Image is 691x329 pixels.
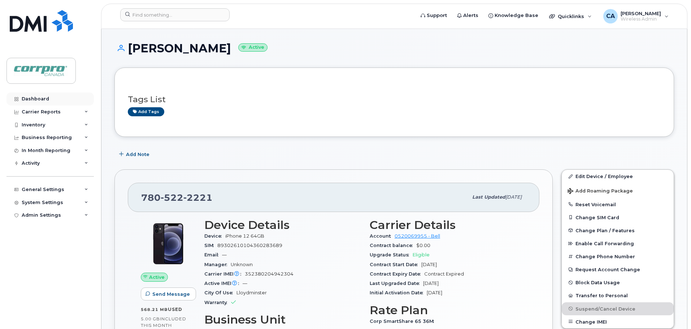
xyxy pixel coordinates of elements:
span: 5.00 GB [141,316,160,321]
span: Initial Activation Date [370,290,427,295]
h3: Business Unit [204,313,361,326]
a: Add tags [128,107,164,116]
button: Request Account Change [562,263,674,276]
span: Contract balance [370,243,416,248]
span: Suspend/Cancel Device [575,306,635,311]
span: Warranty [204,300,231,305]
span: Active IMEI [204,281,243,286]
span: 568.21 MB [141,307,168,312]
span: Manager [204,262,231,267]
span: Email [204,252,222,257]
button: Block Data Usage [562,276,674,289]
img: iPhone_12.jpg [147,222,190,265]
h3: Carrier Details [370,218,526,231]
span: Account [370,233,395,239]
span: Send Message [152,291,190,298]
span: Active [149,274,165,281]
span: Unknown [231,262,253,267]
button: Enable Call Forwarding [562,237,674,250]
span: 780 [141,192,213,203]
a: 0520069955 - Bell [395,233,440,239]
button: Change Phone Number [562,250,674,263]
button: Send Message [141,287,196,300]
span: Lloydminster [236,290,267,295]
span: Upgrade Status [370,252,413,257]
h3: Device Details [204,218,361,231]
span: Enable Call Forwarding [575,241,634,246]
span: — [222,252,227,257]
h1: [PERSON_NAME] [114,42,674,55]
button: Suspend/Cancel Device [562,302,674,315]
span: 522 [161,192,183,203]
span: used [168,307,182,312]
span: Carrier IMEI [204,271,245,277]
button: Add Note [114,148,156,161]
button: Transfer to Personal [562,289,674,302]
span: included this month [141,316,186,328]
span: Add Note [126,151,149,158]
span: Last Upgraded Date [370,281,423,286]
span: [DATE] [505,194,522,200]
span: 352380204942304 [245,271,294,277]
span: [DATE] [421,262,437,267]
span: $0.00 [416,243,430,248]
a: Edit Device / Employee [562,170,674,183]
span: Last updated [472,194,505,200]
small: Active [238,43,268,52]
span: SIM [204,243,217,248]
span: City Of Use [204,290,236,295]
span: Contract Expiry Date [370,271,424,277]
span: [DATE] [427,290,442,295]
span: [DATE] [423,281,439,286]
h3: Tags List [128,95,661,104]
span: Eligible [413,252,430,257]
span: — [243,281,247,286]
h3: Rate Plan [370,304,526,317]
span: Change Plan / Features [575,228,635,233]
button: Change IMEI [562,315,674,328]
span: iPhone 12 64GB [225,233,264,239]
button: Reset Voicemail [562,198,674,211]
button: Add Roaming Package [562,183,674,198]
button: Change SIM Card [562,211,674,224]
button: Change Plan / Features [562,224,674,237]
span: 89302610104360283689 [217,243,282,248]
span: Corp SmartShare 65 36M [370,319,438,324]
span: Device [204,233,225,239]
span: Contract Expired [424,271,464,277]
span: 2221 [183,192,213,203]
span: Contract Start Date [370,262,421,267]
span: Add Roaming Package [568,188,633,195]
